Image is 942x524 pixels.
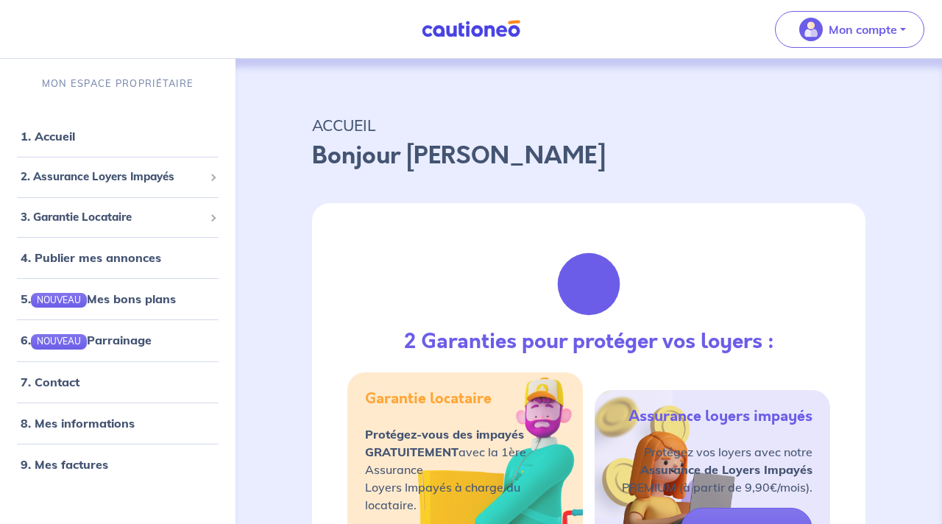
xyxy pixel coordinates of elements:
[6,408,230,438] div: 8. Mes informations
[312,112,865,138] p: ACCUEIL
[21,291,176,306] a: 5.NOUVEAUMes bons plans
[365,390,492,408] h5: Garantie locataire
[6,163,230,191] div: 2. Assurance Loyers Impayés
[21,129,75,144] a: 1. Accueil
[622,443,812,496] p: Protégez vos loyers avec notre PREMIUM (à partir de 9,90€/mois).
[21,333,152,347] a: 6.NOUVEAUParrainage
[6,450,230,479] div: 9. Mes factures
[6,121,230,151] div: 1. Accueil
[6,325,230,355] div: 6.NOUVEAUParrainage
[42,77,194,91] p: MON ESPACE PROPRIÉTAIRE
[6,367,230,397] div: 7. Contact
[6,243,230,272] div: 4. Publier mes annonces
[21,375,79,389] a: 7. Contact
[21,169,204,185] span: 2. Assurance Loyers Impayés
[775,11,924,48] button: illu_account_valid_menu.svgMon compte
[312,138,865,174] p: Bonjour [PERSON_NAME]
[21,250,161,265] a: 4. Publier mes annonces
[640,462,812,477] strong: Assurance de Loyers Impayés
[365,425,565,514] p: avec la 1ère Assurance Loyers Impayés à charge du locataire.
[549,244,628,324] img: justif-loupe
[416,20,526,38] img: Cautioneo
[799,18,823,41] img: illu_account_valid_menu.svg
[628,408,812,425] h5: Assurance loyers impayés
[21,457,108,472] a: 9. Mes factures
[21,209,204,226] span: 3. Garantie Locataire
[365,427,524,459] strong: Protégez-vous des impayés GRATUITEMENT
[404,330,774,355] h3: 2 Garanties pour protéger vos loyers :
[829,21,897,38] p: Mon compte
[6,284,230,314] div: 5.NOUVEAUMes bons plans
[6,203,230,232] div: 3. Garantie Locataire
[21,416,135,431] a: 8. Mes informations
